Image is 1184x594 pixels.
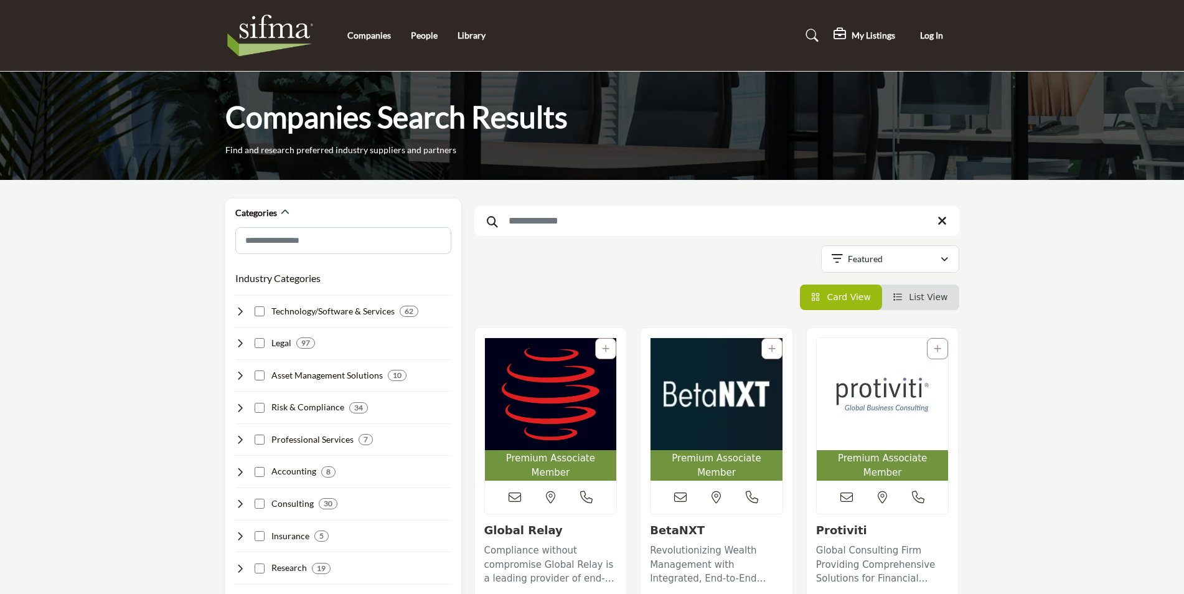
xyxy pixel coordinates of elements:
input: Select Asset Management Solutions checkbox [255,370,265,380]
h4: Professional Services: Delivering staffing, training, and outsourcing services to support securit... [271,433,354,446]
input: Select Professional Services checkbox [255,435,265,445]
a: Companies [347,30,391,40]
h4: Risk & Compliance: Helping securities industry firms manage risk, ensure compliance, and prevent ... [271,401,344,413]
b: 19 [317,564,326,573]
img: Global Relay [485,338,617,450]
span: List View [909,292,947,302]
b: 34 [354,403,363,412]
div: My Listings [834,28,895,43]
h5: My Listings [852,30,895,41]
a: Compliance without compromise Global Relay is a leading provider of end-to-end compliance solutio... [484,540,618,586]
input: Select Legal checkbox [255,338,265,348]
input: Select Risk & Compliance checkbox [255,403,265,413]
b: 5 [319,532,324,540]
h3: Global Relay [484,524,618,537]
a: Open Listing in new tab [817,338,949,481]
img: Site Logo [225,11,322,60]
div: 8 Results For Accounting [321,466,336,478]
a: Open Listing in new tab [651,338,782,481]
span: Card View [827,292,870,302]
div: 10 Results For Asset Management Solutions [388,370,406,381]
a: Protiviti [816,524,867,537]
a: Global Relay [484,524,563,537]
b: 30 [324,499,332,508]
li: Card View [800,285,882,310]
h4: Consulting: Providing strategic, operational, and technical consulting services to securities ind... [271,497,314,510]
b: 97 [301,339,310,347]
a: View List [893,292,948,302]
a: BetaNXT [650,524,705,537]
p: Revolutionizing Wealth Management with Integrated, End-to-End Solutions Situated at the forefront... [650,544,783,586]
b: 8 [326,468,331,476]
a: People [411,30,438,40]
img: BetaNXT [651,338,782,450]
a: Add To List [602,344,609,354]
div: 19 Results For Research [312,563,331,574]
h4: Technology/Software & Services: Developing and implementing technology solutions to support secur... [271,305,395,318]
div: 34 Results For Risk & Compliance [349,402,368,413]
a: View Card [811,292,871,302]
button: Log In [904,24,959,47]
input: Select Consulting checkbox [255,499,265,509]
b: 7 [364,435,368,444]
a: Global Consulting Firm Providing Comprehensive Solutions for Financial Institutions Protiviti pro... [816,540,949,586]
div: 5 Results For Insurance [314,530,329,542]
b: 10 [393,371,402,380]
a: Search [794,26,827,45]
span: Premium Associate Member [819,451,946,479]
a: Library [458,30,486,40]
h4: Legal: Providing legal advice, compliance support, and litigation services to securities industry... [271,337,291,349]
p: Compliance without compromise Global Relay is a leading provider of end-to-end compliance solutio... [484,544,618,586]
h4: Insurance: Offering insurance solutions to protect securities industry firms from various risks. [271,530,309,542]
h3: Protiviti [816,524,949,537]
h4: Accounting: Providing financial reporting, auditing, tax, and advisory services to securities ind... [271,465,316,478]
h2: Categories [235,207,277,219]
img: Protiviti [817,338,949,450]
input: Select Insurance checkbox [255,531,265,541]
button: Featured [821,245,959,273]
a: Revolutionizing Wealth Management with Integrated, End-to-End Solutions Situated at the forefront... [650,540,783,586]
input: Select Technology/Software & Services checkbox [255,306,265,316]
span: Premium Associate Member [653,451,780,479]
li: List View [882,285,959,310]
p: Global Consulting Firm Providing Comprehensive Solutions for Financial Institutions Protiviti pro... [816,544,949,586]
span: Premium Associate Member [487,451,614,479]
a: Add To List [768,344,776,354]
h1: Companies Search Results [225,98,568,136]
span: Log In [920,30,943,40]
h4: Asset Management Solutions: Offering investment strategies, portfolio management, and performance... [271,369,383,382]
a: Open Listing in new tab [485,338,617,481]
p: Find and research preferred industry suppliers and partners [225,144,456,156]
h3: BetaNXT [650,524,783,537]
div: 7 Results For Professional Services [359,434,373,445]
div: 62 Results For Technology/Software & Services [400,306,418,317]
input: Search Keyword [474,206,959,236]
button: Industry Categories [235,271,321,286]
div: 97 Results For Legal [296,337,315,349]
p: Featured [848,253,883,265]
input: Search Category [235,227,451,254]
b: 62 [405,307,413,316]
input: Select Research checkbox [255,563,265,573]
a: Add To List [934,344,941,354]
div: 30 Results For Consulting [319,498,337,509]
input: Select Accounting checkbox [255,467,265,477]
h4: Research: Conducting market, financial, economic, and industry research for securities industry p... [271,562,307,574]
